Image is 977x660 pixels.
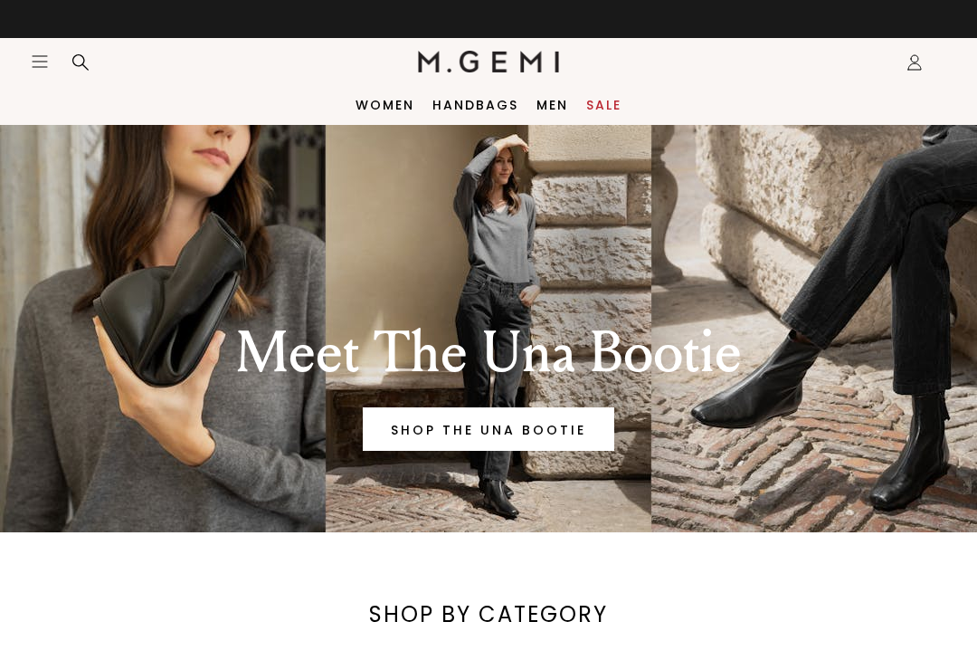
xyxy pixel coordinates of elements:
div: Meet The Una Bootie [153,320,824,386]
button: Open site menu [31,53,49,71]
a: Sale [586,98,621,112]
div: SHOP BY CATEGORY [366,600,611,629]
img: M.Gemi [418,51,560,72]
a: Women [356,98,414,112]
a: Handbags [432,98,518,112]
a: Banner primary button [363,407,614,451]
a: Men [536,98,568,112]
